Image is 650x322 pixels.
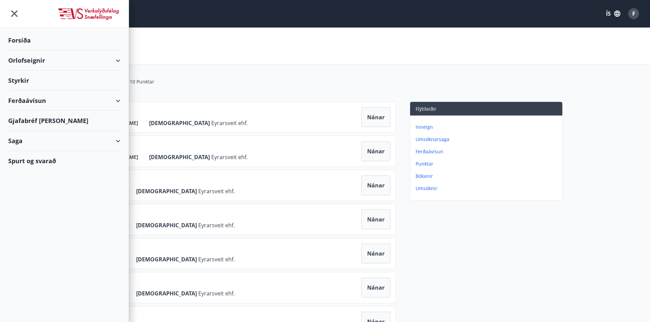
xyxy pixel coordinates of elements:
span: [DEMOGRAPHIC_DATA] [136,187,198,195]
span: Eyrarsveit ehf. [198,221,235,229]
span: [DEMOGRAPHIC_DATA] [149,153,211,161]
p: Umsóknarsaga [416,136,560,143]
span: Eyrarsveit ehf. [198,256,235,263]
div: Saga [8,131,120,151]
div: Forsíða [8,30,120,50]
p: Punktar [416,160,560,167]
button: ÍS [602,7,624,20]
button: Nánar [361,107,390,127]
button: menu [8,7,20,20]
button: Nánar [361,278,390,297]
div: Orlofseignir [8,50,120,71]
span: 10 Punktar [130,78,154,85]
p: Ferðaávísun [416,148,560,155]
button: Nánar [361,244,390,263]
span: F [632,10,635,17]
span: [DEMOGRAPHIC_DATA] [136,290,198,297]
span: Flýtileiðir [416,106,436,112]
p: Bókanir [416,173,560,180]
p: Inneign [416,124,560,131]
div: Gjafabréf [PERSON_NAME] [8,111,120,131]
div: Ferðaávísun [8,91,120,111]
span: Eyrarsveit ehf. [211,119,248,127]
span: [DEMOGRAPHIC_DATA] [136,221,198,229]
span: Eyrarsveit ehf. [198,187,235,195]
div: Spurt og svarað [8,151,120,171]
button: Nánar [361,175,390,195]
button: F [625,5,642,22]
p: Umsóknir [416,185,560,192]
span: [DEMOGRAPHIC_DATA] [149,119,211,127]
button: Nánar [361,141,390,161]
span: Eyrarsveit ehf. [211,153,248,161]
button: Nánar [361,210,390,229]
span: Eyrarsveit ehf. [198,290,235,297]
img: union_logo [57,7,120,21]
div: Styrkir [8,71,120,91]
span: [DEMOGRAPHIC_DATA] [136,256,198,263]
